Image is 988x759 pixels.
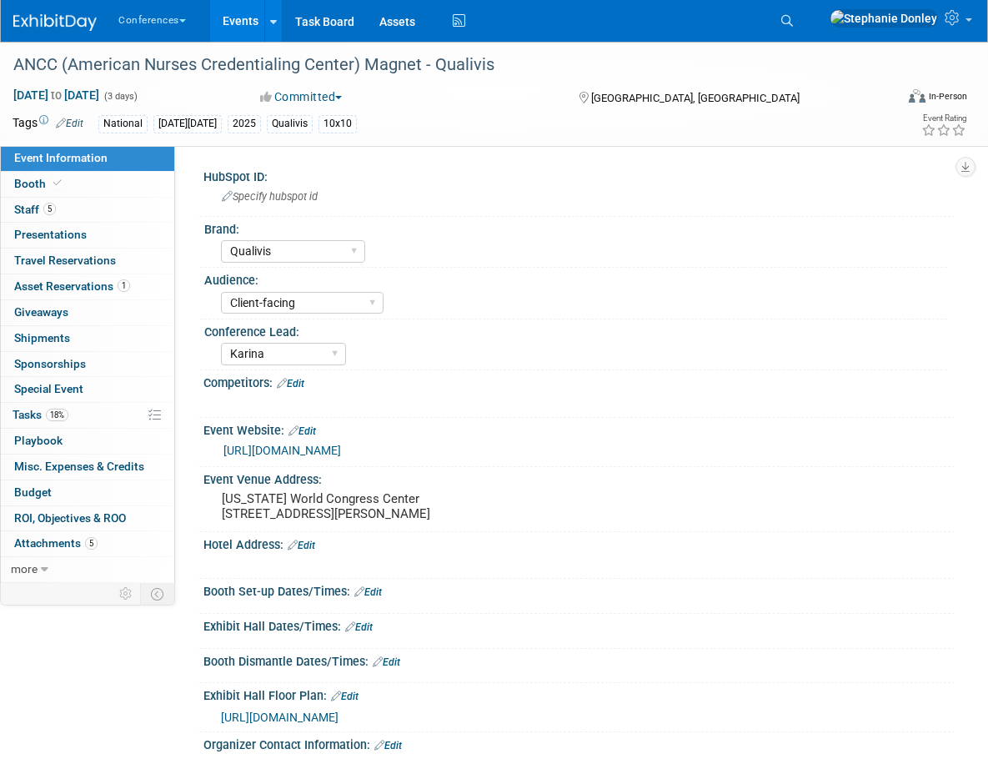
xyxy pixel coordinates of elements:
a: Edit [331,691,359,702]
div: Booth Dismantle Dates/Times: [203,649,955,671]
div: Event Venue Address: [203,467,955,488]
a: Giveaways [1,300,174,325]
div: Audience: [204,268,947,289]
a: Presentations [1,223,174,248]
span: Sponsorships [14,357,86,370]
a: Attachments5 [1,531,174,556]
div: 10x10 [318,115,357,133]
span: Asset Reservations [14,279,130,293]
pre: [US_STATE] World Congress Center [STREET_ADDRESS][PERSON_NAME] [222,491,498,521]
div: Conference Lead: [204,319,947,340]
a: Event Information [1,146,174,171]
a: Shipments [1,326,174,351]
span: Event Information [14,151,108,164]
span: Tasks [13,408,68,421]
span: 1 [118,279,130,292]
a: Travel Reservations [1,249,174,274]
a: Booth [1,172,174,197]
img: Format-Inperson.png [909,89,925,103]
span: Budget [14,485,52,499]
a: ROI, Objectives & ROO [1,506,174,531]
span: 5 [43,203,56,215]
div: Qualivis [267,115,313,133]
span: Giveaways [14,305,68,319]
a: Edit [345,621,373,633]
div: National [98,115,148,133]
button: Committed [254,88,349,105]
a: Asset Reservations1 [1,274,174,299]
span: [GEOGRAPHIC_DATA], [GEOGRAPHIC_DATA] [591,92,800,104]
div: Brand: [204,217,947,238]
span: Specify hubspot id [222,190,318,203]
a: more [1,557,174,582]
td: Tags [13,114,83,133]
a: Edit [374,740,402,751]
span: Travel Reservations [14,254,116,267]
span: ROI, Objectives & ROO [14,511,126,525]
a: Edit [288,425,316,437]
span: (3 days) [103,91,138,102]
span: Staff [14,203,56,216]
a: Edit [288,540,315,551]
span: Booth [14,177,65,190]
div: Exhibit Hall Dates/Times: [203,614,955,636]
div: Organizer Contact Information: [203,732,955,754]
span: more [11,562,38,576]
span: [DATE] [DATE] [13,88,100,103]
a: [URL][DOMAIN_NAME] [221,711,339,724]
a: Edit [56,118,83,129]
div: In-Person [928,90,967,103]
span: Playbook [14,434,63,447]
div: ANCC (American Nurses Credentialing Center) Magnet - Qualivis [8,50,874,80]
a: Edit [373,656,400,668]
a: Tasks18% [1,403,174,428]
span: Special Event [14,382,83,395]
img: Stephanie Donley [830,9,938,28]
span: Misc. Expenses & Credits [14,460,144,473]
a: Staff5 [1,198,174,223]
div: Event Website: [203,418,955,440]
div: [DATE][DATE] [153,115,222,133]
div: Exhibit Hall Floor Plan: [203,683,955,705]
a: Budget [1,480,174,505]
a: Special Event [1,377,174,402]
span: to [48,88,64,102]
div: Hotel Address: [203,532,955,554]
div: Competitors: [203,370,955,392]
a: [URL][DOMAIN_NAME] [223,444,341,457]
a: Sponsorships [1,352,174,377]
div: HubSpot ID: [203,164,955,185]
span: Shipments [14,331,70,344]
img: ExhibitDay [13,14,97,31]
div: Event Format [819,87,967,112]
span: 18% [46,409,68,421]
div: 2025 [228,115,261,133]
a: Playbook [1,429,174,454]
i: Booth reservation complete [53,178,62,188]
a: Edit [277,378,304,390]
td: Personalize Event Tab Strip [112,583,141,605]
span: Attachments [14,536,98,550]
span: 5 [85,537,98,550]
div: Event Rating [921,114,966,123]
a: Misc. Expenses & Credits [1,455,174,480]
a: Edit [354,586,382,598]
span: Presentations [14,228,87,241]
div: Booth Set-up Dates/Times: [203,579,955,601]
td: Toggle Event Tabs [141,583,175,605]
